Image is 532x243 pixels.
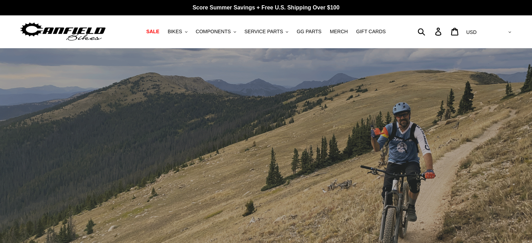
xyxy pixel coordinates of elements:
[196,29,231,35] span: COMPONENTS
[168,29,182,35] span: BIKES
[164,27,191,36] button: BIKES
[297,29,321,35] span: GG PARTS
[241,27,292,36] button: SERVICE PARTS
[356,29,386,35] span: GIFT CARDS
[326,27,351,36] a: MERCH
[330,29,348,35] span: MERCH
[293,27,325,36] a: GG PARTS
[421,24,439,39] input: Search
[143,27,163,36] a: SALE
[19,21,107,43] img: Canfield Bikes
[146,29,159,35] span: SALE
[192,27,240,36] button: COMPONENTS
[353,27,389,36] a: GIFT CARDS
[244,29,283,35] span: SERVICE PARTS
